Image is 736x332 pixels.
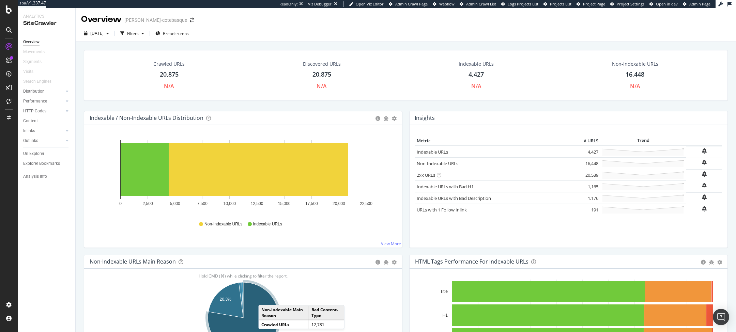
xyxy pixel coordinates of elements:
[190,18,194,22] div: arrow-right-arrow-left
[220,297,231,302] text: 20.3%
[459,61,494,67] div: Indexable URLs
[573,136,600,146] th: # URLS
[392,116,397,121] div: gear
[415,136,573,146] th: Metric
[23,137,38,144] div: Outlinks
[305,201,318,206] text: 17,500
[23,14,70,19] div: Analytics
[583,1,605,6] span: Project Page
[23,68,33,75] div: Visits
[23,117,71,125] a: Content
[550,1,571,6] span: Projects List
[417,184,474,190] a: Indexable URLs with Bad H1
[471,82,481,90] div: N/A
[702,160,707,165] div: bell-plus
[163,31,189,36] span: Breadcrumbs
[469,70,484,79] div: 4,427
[23,127,35,135] div: Inlinks
[573,192,600,204] td: 1,176
[23,48,45,56] div: Movements
[118,28,147,39] button: Filters
[443,313,448,318] text: H1
[415,258,528,265] div: HTML Tags Performance for Indexable URLs
[81,14,122,25] div: Overview
[577,1,605,7] a: Project Page
[303,61,341,67] div: Discovered URLs
[23,88,45,95] div: Distribution
[389,1,428,7] a: Admin Crawl Page
[23,108,46,115] div: HTTP Codes
[153,61,185,67] div: Crawled URLs
[701,260,706,265] div: circle-info
[395,1,428,6] span: Admin Crawl Page
[417,207,467,213] a: URLs with 1 Follow Inlink
[392,260,397,265] div: gear
[630,82,640,90] div: N/A
[573,158,600,169] td: 16,448
[23,38,40,46] div: Overview
[170,201,180,206] text: 5,000
[23,58,42,65] div: Segments
[417,172,435,178] a: 2xx URLs
[224,201,236,206] text: 10,000
[23,68,40,75] a: Visits
[656,1,678,6] span: Open in dev
[312,70,331,79] div: 20,875
[349,1,384,7] a: Open Viz Editor
[702,183,707,188] div: bell-plus
[610,1,644,7] a: Project Settings
[460,1,496,7] a: Admin Crawl List
[309,305,344,320] td: Bad Content-Type
[81,28,112,39] button: [DATE]
[278,201,291,206] text: 15,000
[309,320,344,329] td: 12,781
[119,201,122,206] text: 0
[23,78,51,85] div: Search Engines
[573,204,600,216] td: 191
[717,260,722,265] div: gear
[23,173,71,180] a: Analysis Info
[649,1,678,7] a: Open in dev
[573,169,600,181] td: 20,539
[23,108,64,115] a: HTTP Codes
[23,127,64,135] a: Inlinks
[360,201,372,206] text: 22,500
[713,309,729,325] div: Open Intercom Messenger
[617,1,644,6] span: Project Settings
[702,148,707,154] div: bell-plus
[279,1,298,7] div: ReadOnly:
[417,195,491,201] a: Indexable URLs with Bad Description
[440,289,448,294] text: Title
[259,305,309,320] td: Non-Indexable Main Reason
[23,160,60,167] div: Explorer Bookmarks
[204,221,242,227] span: Non-Indexable URLs
[143,201,153,206] text: 2,500
[689,1,710,6] span: Admin Page
[600,136,686,146] th: Trend
[90,114,203,121] div: Indexable / Non-Indexable URLs Distribution
[23,137,64,144] a: Outlinks
[333,201,345,206] text: 20,000
[23,98,64,105] a: Performance
[415,113,435,123] h4: Insights
[23,19,70,27] div: SiteCrawler
[439,1,455,6] span: Webflow
[375,116,380,121] div: circle-info
[90,30,104,36] span: 2025 Sep. 23rd
[317,82,327,90] div: N/A
[709,260,714,265] div: bug
[573,146,600,158] td: 4,427
[23,88,64,95] a: Distribution
[23,38,71,46] a: Overview
[466,1,496,6] span: Admin Crawl List
[417,160,458,167] a: Non-Indexable URLs
[381,241,401,247] a: View More
[251,201,263,206] text: 12,500
[23,117,38,125] div: Content
[23,78,58,85] a: Search Engines
[90,136,397,215] div: A chart.
[127,31,139,36] div: Filters
[384,116,388,121] div: bug
[308,1,333,7] div: Viz Debugger:
[23,173,47,180] div: Analysis Info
